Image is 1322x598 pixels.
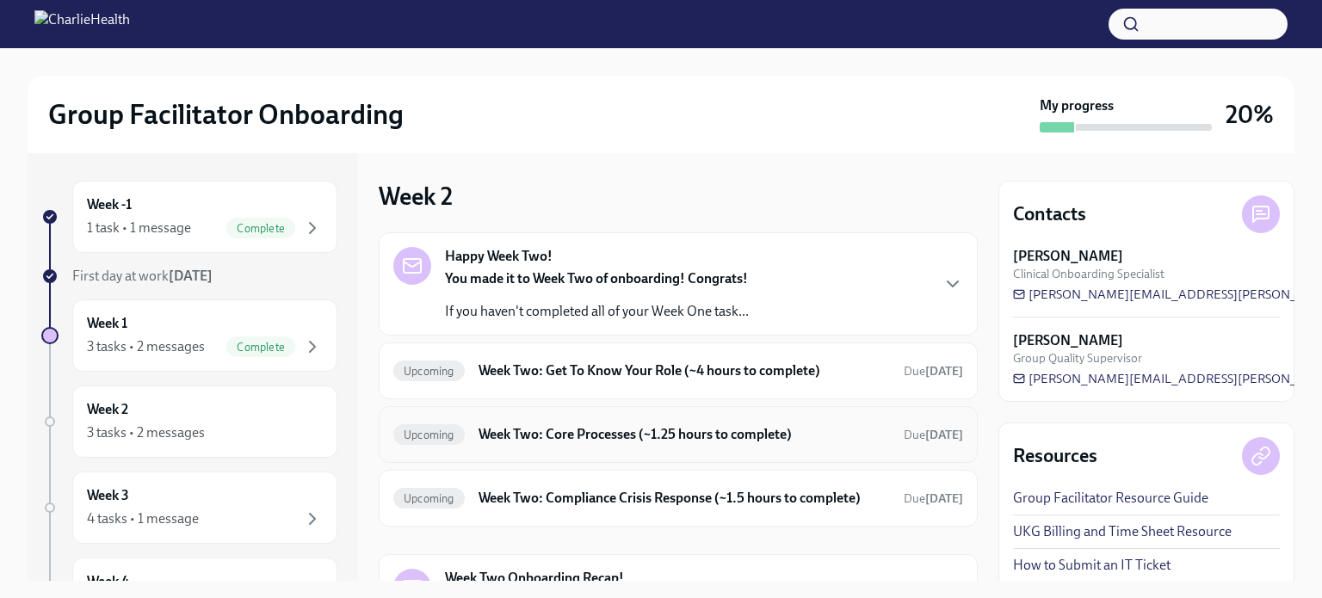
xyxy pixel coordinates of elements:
h6: Week 2 [87,400,128,419]
a: First day at work[DATE] [41,267,337,286]
h6: Week 3 [87,486,129,505]
h6: Week -1 [87,195,132,214]
strong: My progress [1040,96,1114,115]
h6: Week Two: Compliance Crisis Response (~1.5 hours to complete) [479,489,890,508]
strong: Week Two Onboarding Recap! [445,569,624,588]
p: If you haven't completed all of your Week One task... [445,302,749,321]
strong: [DATE] [169,268,213,284]
h3: 20% [1226,99,1274,130]
strong: [DATE] [925,428,963,442]
strong: [DATE] [925,491,963,506]
span: September 16th, 2025 07:00 [904,490,963,507]
div: 1 task • 1 message [87,219,191,237]
span: First day at work [72,268,213,284]
a: UpcomingWeek Two: Get To Know Your Role (~4 hours to complete)Due[DATE] [393,357,963,385]
div: 4 tasks • 1 message [87,509,199,528]
a: UKG Billing and Time Sheet Resource [1013,522,1232,541]
span: Upcoming [393,428,465,441]
strong: Happy Week Two! [445,247,553,266]
a: Week -11 task • 1 messageComplete [41,181,337,253]
span: September 16th, 2025 07:00 [904,427,963,443]
a: Week 23 tasks • 2 messages [41,385,337,458]
span: Group Quality Supervisor [1013,350,1142,367]
h3: Week 2 [379,181,453,212]
strong: [DATE] [925,364,963,379]
h6: Week Two: Core Processes (~1.25 hours to complete) [479,425,890,444]
span: September 16th, 2025 07:00 [904,363,963,379]
a: Week 13 tasks • 2 messagesComplete [41,299,337,372]
h6: Week 4 [87,572,129,591]
a: UpcomingWeek Two: Core Processes (~1.25 hours to complete)Due[DATE] [393,421,963,448]
span: Complete [226,222,295,235]
strong: [PERSON_NAME] [1013,331,1123,350]
a: Week 34 tasks • 1 message [41,472,337,544]
strong: You made it to Week Two of onboarding! Congrats! [445,270,748,287]
span: Due [904,491,963,506]
h4: Resources [1013,443,1097,469]
strong: [PERSON_NAME] [1013,247,1123,266]
span: Upcoming [393,365,465,378]
h4: Contacts [1013,201,1086,227]
h6: Week Two: Get To Know Your Role (~4 hours to complete) [479,361,890,380]
a: Group Facilitator Resource Guide [1013,489,1208,508]
span: Clinical Onboarding Specialist [1013,266,1164,282]
span: Upcoming [393,492,465,505]
span: Due [904,364,963,379]
div: 3 tasks • 2 messages [87,423,205,442]
span: Due [904,428,963,442]
span: Complete [226,341,295,354]
a: How to Submit an IT Ticket [1013,556,1171,575]
div: 3 tasks • 2 messages [87,337,205,356]
a: UpcomingWeek Two: Compliance Crisis Response (~1.5 hours to complete)Due[DATE] [393,484,963,512]
img: CharlieHealth [34,10,130,38]
h6: Week 1 [87,314,127,333]
h2: Group Facilitator Onboarding [48,97,404,132]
